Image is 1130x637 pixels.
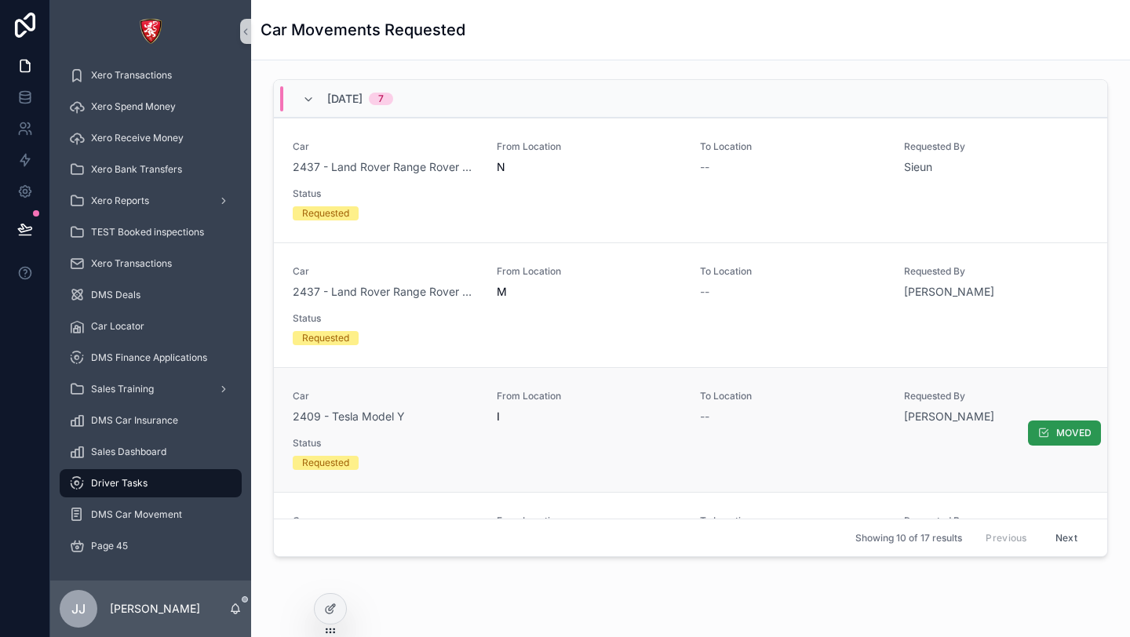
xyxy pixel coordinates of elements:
span: To Location [700,390,885,402]
a: DMS Car Insurance [60,406,242,435]
a: 2409 - Tesla Model Y [293,409,405,424]
a: Xero Bank Transfers [60,155,242,184]
span: Car Locator [91,320,144,333]
div: Requested [302,456,349,470]
a: Car2409 - Tesla Model YFrom LocationITo Location--Requested By[PERSON_NAME]StatusRequestedMOVED [274,367,1107,492]
a: 2437 - Land Rover Range Rover Velar [293,159,478,175]
span: Xero Receive Money [91,132,184,144]
span: Requested By [904,390,1089,402]
a: DMS Car Movement [60,500,242,529]
a: Xero Transactions [60,61,242,89]
span: Xero Reports [91,195,149,207]
span: To Location [700,140,885,153]
a: [PERSON_NAME] [904,284,994,300]
span: [DATE] [327,91,363,107]
button: MOVED [1028,420,1101,446]
span: From Location [497,265,682,278]
span: Xero Transactions [91,69,172,82]
span: Xero Spend Money [91,100,176,113]
span: Sales Dashboard [91,446,166,458]
h1: Car Movements Requested [261,19,465,41]
span: Status [293,187,478,200]
span: -- [700,284,709,300]
span: To Location [700,265,885,278]
span: DMS Car Movement [91,508,182,521]
span: DMS Deals [91,289,140,301]
span: I [497,409,500,424]
a: Page 45 [60,532,242,560]
a: Car2437 - Land Rover Range Rover VelarFrom LocationMTo Location--Requested By[PERSON_NAME]StatusR... [274,242,1107,367]
span: MOVED [1056,427,1092,439]
span: Status [293,437,478,450]
a: Sales Dashboard [60,438,242,466]
span: From Location [497,390,682,402]
span: JJ [71,599,86,618]
a: Driver Tasks [60,469,242,497]
span: M [497,284,507,300]
a: Sieun [904,159,932,175]
span: DMS Car Insurance [91,414,178,427]
span: Driver Tasks [91,477,148,490]
span: N [497,159,505,175]
button: Next [1044,526,1088,550]
div: Requested [302,331,349,345]
span: Car [293,390,478,402]
span: Car [293,515,478,527]
span: To Location [700,515,885,527]
span: From Location [497,515,682,527]
span: Status [293,312,478,325]
span: Sales Training [91,383,154,395]
a: Car2424 - Mini CountrymanFrom LocationLTo Location--Requested By[PERSON_NAME] [274,492,1107,617]
span: From Location [497,140,682,153]
a: 2437 - Land Rover Range Rover Velar [293,284,478,300]
span: Requested By [904,265,1089,278]
span: -- [700,409,709,424]
a: DMS Deals [60,281,242,309]
a: Sales Training [60,375,242,403]
span: Car [293,265,478,278]
span: Showing 10 of 17 results [855,532,962,544]
span: Car [293,140,478,153]
a: Xero Receive Money [60,124,242,152]
a: Xero Transactions [60,249,242,278]
div: scrollable content [50,63,251,581]
a: DMS Finance Applications [60,344,242,372]
span: TEST Booked inspections [91,226,204,238]
span: Requested By [904,515,1089,527]
span: Xero Transactions [91,257,172,270]
p: [PERSON_NAME] [110,601,200,617]
div: 7 [378,93,384,105]
div: Requested [302,206,349,220]
a: TEST Booked inspections [60,218,242,246]
a: Xero Spend Money [60,93,242,121]
a: Car2437 - Land Rover Range Rover VelarFrom LocationNTo Location--Requested BySieunStatusRequested [274,118,1107,242]
a: [PERSON_NAME] [904,409,994,424]
span: Requested By [904,140,1089,153]
span: Xero Bank Transfers [91,163,182,176]
span: -- [700,159,709,175]
span: Page 45 [91,540,128,552]
span: DMS Finance Applications [91,351,207,364]
a: Xero Reports [60,187,242,215]
img: App logo [138,19,163,44]
a: Car Locator [60,312,242,340]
